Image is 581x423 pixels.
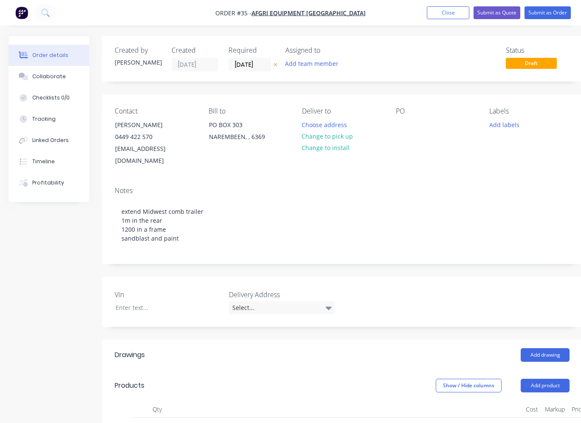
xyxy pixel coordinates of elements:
[229,301,335,314] div: Select...
[302,107,382,115] div: Deliver to
[251,9,366,17] a: AFGRI EQUIPMENT [GEOGRAPHIC_DATA]
[32,179,64,187] div: Profitability
[115,58,161,67] div: [PERSON_NAME]
[521,348,570,362] button: Add drawing
[209,119,279,131] div: PO BOX 303
[521,379,570,392] button: Add product
[229,290,335,300] label: Delivery Address
[32,136,69,144] div: Linked Orders
[209,131,279,143] div: NAREMBEEN, , 6369
[32,115,56,123] div: Tracking
[542,401,568,418] div: Markup
[115,290,221,300] label: Vin
[525,6,571,19] button: Submit as Order
[172,46,218,54] div: Created
[32,51,68,59] div: Order details
[285,58,343,69] button: Add team member
[474,6,520,19] button: Submit as Quote
[202,119,287,146] div: PO BOX 303NAREMBEEN, , 6369
[215,9,251,17] span: Order #35 -
[8,66,89,87] button: Collaborate
[115,380,144,391] div: Products
[15,6,28,19] img: Factory
[8,151,89,172] button: Timeline
[115,350,145,360] div: Drawings
[506,58,557,68] span: Draft
[108,119,193,167] div: [PERSON_NAME]0449 422 570[EMAIL_ADDRESS][DOMAIN_NAME]
[8,45,89,66] button: Order details
[485,119,524,130] button: Add labels
[436,379,502,392] button: Show / Hide columns
[285,46,370,54] div: Assigned to
[115,199,570,251] div: extend Midwest comb trailer 1m in the rear 1200 in a frame sandblast and paint
[115,143,186,167] div: [EMAIL_ADDRESS][DOMAIN_NAME]
[115,46,161,54] div: Created by
[8,130,89,151] button: Linked Orders
[297,119,352,130] button: Choose address
[228,46,275,54] div: Required
[209,107,289,115] div: Bill to
[115,131,186,143] div: 0449 422 570
[8,108,89,130] button: Tracking
[427,6,469,19] button: Close
[32,73,66,80] div: Collaborate
[32,94,70,102] div: Checklists 0/0
[8,172,89,193] button: Profitability
[506,46,570,54] div: Status
[132,401,183,418] div: Qty
[489,107,570,115] div: Labels
[115,119,186,131] div: [PERSON_NAME]
[396,107,476,115] div: PO
[115,187,570,195] div: Notes
[8,87,89,108] button: Checklists 0/0
[297,142,354,153] button: Change to install
[522,401,542,418] div: Cost
[281,58,343,69] button: Add team member
[115,107,195,115] div: Contact
[32,158,55,165] div: Timeline
[297,131,358,142] button: Change to pick up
